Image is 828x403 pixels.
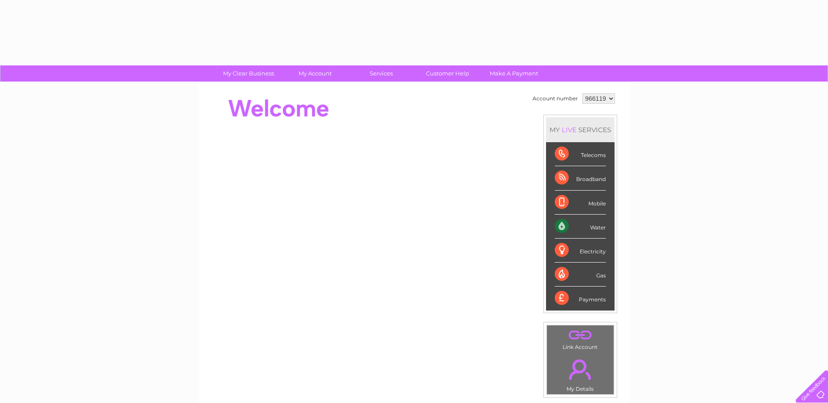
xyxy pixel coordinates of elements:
[555,215,606,239] div: Water
[546,117,615,142] div: MY SERVICES
[478,65,550,82] a: Make A Payment
[555,263,606,287] div: Gas
[560,126,578,134] div: LIVE
[530,91,580,106] td: Account number
[555,191,606,215] div: Mobile
[555,239,606,263] div: Electricity
[555,287,606,310] div: Payments
[412,65,484,82] a: Customer Help
[345,65,417,82] a: Services
[549,354,612,385] a: .
[546,325,614,352] td: Link Account
[279,65,351,82] a: My Account
[555,166,606,190] div: Broadband
[213,65,285,82] a: My Clear Business
[549,328,612,343] a: .
[546,352,614,395] td: My Details
[555,142,606,166] div: Telecoms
